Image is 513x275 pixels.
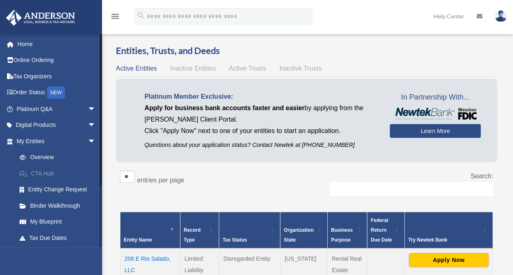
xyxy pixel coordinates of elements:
[371,217,392,243] span: Federal Return Due Date
[110,14,120,21] a: menu
[116,44,497,57] h3: Entities, Trusts, and Deeds
[88,246,104,263] span: arrow_drop_down
[144,91,378,102] p: Platinum Member Exclusive:
[404,212,493,249] th: Try Newtek Bank : Activate to sort
[6,246,108,262] a: My Anderson Teamarrow_drop_down
[11,149,104,166] a: Overview
[110,11,120,21] i: menu
[144,102,378,125] p: by applying from the [PERSON_NAME] Client Portal.
[390,91,481,104] span: In Partnership With...
[116,65,157,72] span: Active Entities
[6,101,108,117] a: Platinum Q&Aarrow_drop_down
[6,117,108,133] a: Digital Productsarrow_drop_down
[124,237,152,243] span: Entity Name
[229,65,266,72] span: Active Trusts
[144,104,304,111] span: Apply for business bank accounts faster and easier
[6,36,108,52] a: Home
[6,68,108,84] a: Tax Organizers
[284,227,313,243] span: Organization State
[11,197,108,214] a: Binder Walkthrough
[495,10,507,22] img: User Pic
[170,65,216,72] span: Inactive Entities
[367,212,405,249] th: Federal Return Due Date: Activate to sort
[219,212,280,249] th: Tax Status: Activate to sort
[11,182,108,198] a: Entity Change Request
[331,227,353,243] span: Business Purpose
[409,253,489,267] button: Apply Now
[184,227,200,243] span: Record Type
[120,212,180,249] th: Entity Name: Activate to invert sorting
[390,124,481,138] a: Learn More
[4,10,78,26] img: Anderson Advisors Platinum Portal
[137,177,184,184] label: entries per page
[280,212,328,249] th: Organization State: Activate to sort
[88,117,104,134] span: arrow_drop_down
[394,108,477,120] img: NewtekBankLogoSM.png
[88,101,104,118] span: arrow_drop_down
[11,214,108,230] a: My Blueprint
[471,173,493,180] label: Search:
[88,133,104,150] span: arrow_drop_down
[136,11,145,20] i: search
[11,165,108,182] a: CTA Hub
[280,65,322,72] span: Inactive Trusts
[6,52,108,69] a: Online Ordering
[11,230,108,246] a: Tax Due Dates
[47,86,65,99] div: NEW
[144,140,378,150] p: Questions about your application status? Contact Newtek at [PHONE_NUMBER]
[327,212,367,249] th: Business Purpose: Activate to sort
[6,84,108,101] a: Order StatusNEW
[180,212,219,249] th: Record Type: Activate to sort
[144,125,378,137] p: Click "Apply Now" next to one of your entities to start an application.
[6,133,108,149] a: My Entitiesarrow_drop_down
[408,235,480,245] div: Try Newtek Bank
[222,237,247,243] span: Tax Status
